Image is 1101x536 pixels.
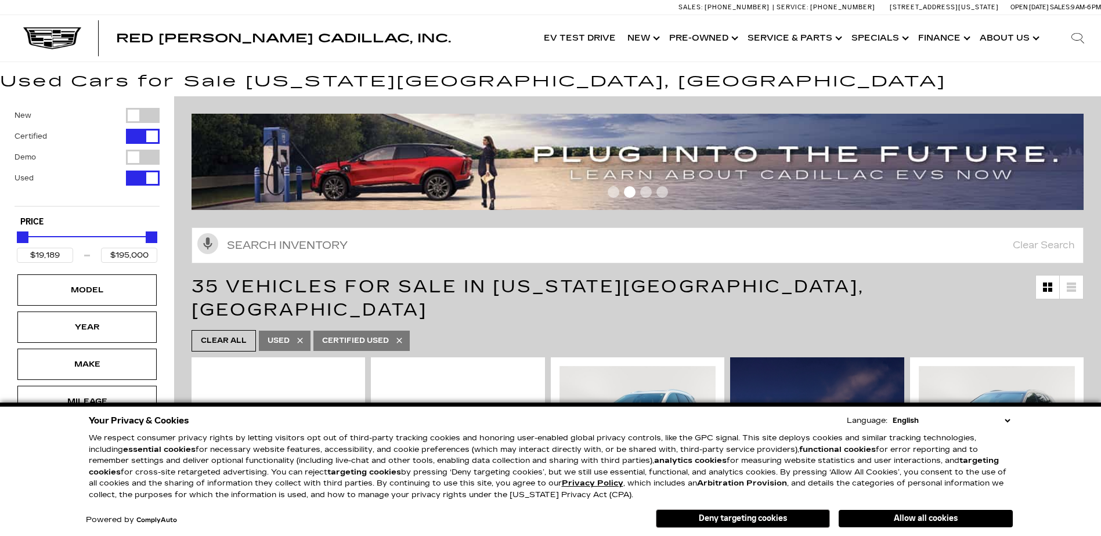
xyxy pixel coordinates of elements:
[15,131,47,142] label: Certified
[890,415,1013,426] select: Language Select
[192,114,1092,210] img: ev-blog-post-banners4
[200,366,356,487] img: 2020 Cadillac XT4 Premium Luxury
[20,217,154,227] h5: Price
[538,15,622,61] a: EV Test Drive
[890,3,999,11] a: [STREET_ADDRESS][US_STATE]
[89,412,189,429] span: Your Privacy & Cookies
[1010,3,1049,11] span: Open [DATE]
[654,456,727,465] strong: analytics cookies
[197,233,218,254] svg: Click to toggle on voice search
[58,358,116,371] div: Make
[1071,3,1101,11] span: 9 AM-6 PM
[799,445,876,454] strong: functional cookies
[116,31,451,45] span: Red [PERSON_NAME] Cadillac, Inc.
[192,227,1084,263] input: Search Inventory
[17,227,157,263] div: Price
[58,321,116,334] div: Year
[624,186,636,198] span: Go to slide 2
[919,366,1075,483] img: 2022 Cadillac XT5 Premium Luxury
[656,186,668,198] span: Go to slide 4
[17,386,157,417] div: MileageMileage
[17,274,157,306] div: ModelModel
[697,479,787,488] strong: Arbitration Provision
[23,27,81,49] img: Cadillac Dark Logo with Cadillac White Text
[201,334,247,348] span: Clear All
[678,4,772,10] a: Sales: [PHONE_NUMBER]
[58,284,116,296] div: Model
[123,445,196,454] strong: essential cookies
[839,510,1013,527] button: Allow all cookies
[89,456,999,477] strong: targeting cookies
[772,4,878,10] a: Service: [PHONE_NUMBER]
[846,15,912,61] a: Specials
[17,312,157,343] div: YearYear
[559,366,716,483] img: 2018 Cadillac XT5 Premium Luxury AWD
[116,32,451,44] a: Red [PERSON_NAME] Cadillac, Inc.
[974,15,1043,61] a: About Us
[1050,3,1071,11] span: Sales:
[810,3,875,11] span: [PHONE_NUMBER]
[17,248,73,263] input: Minimum
[705,3,770,11] span: [PHONE_NUMBER]
[17,349,157,380] div: MakeMake
[742,15,846,61] a: Service & Parts
[380,366,536,487] img: 2019 Cadillac XT4 AWD Sport
[136,517,177,524] a: ComplyAuto
[15,151,36,163] label: Demo
[912,15,974,61] a: Finance
[622,15,663,61] a: New
[146,231,157,243] div: Maximum Price
[268,334,290,348] span: Used
[58,395,116,408] div: Mileage
[86,516,177,524] div: Powered by
[89,433,1013,501] p: We respect consumer privacy rights by letting visitors opt out of third-party tracking cookies an...
[640,186,652,198] span: Go to slide 3
[608,186,619,198] span: Go to slide 1
[17,231,28,243] div: Minimum Price
[15,110,31,121] label: New
[663,15,742,61] a: Pre-Owned
[15,108,160,206] div: Filter by Vehicle Type
[656,509,830,528] button: Deny targeting cookies
[322,334,389,348] span: Certified Used
[327,468,401,477] strong: targeting cookies
[15,172,34,184] label: Used
[101,248,157,263] input: Maximum
[678,3,703,11] span: Sales:
[562,479,623,488] a: Privacy Policy
[777,3,808,11] span: Service:
[192,276,864,320] span: 35 Vehicles for Sale in [US_STATE][GEOGRAPHIC_DATA], [GEOGRAPHIC_DATA]
[847,417,887,425] div: Language:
